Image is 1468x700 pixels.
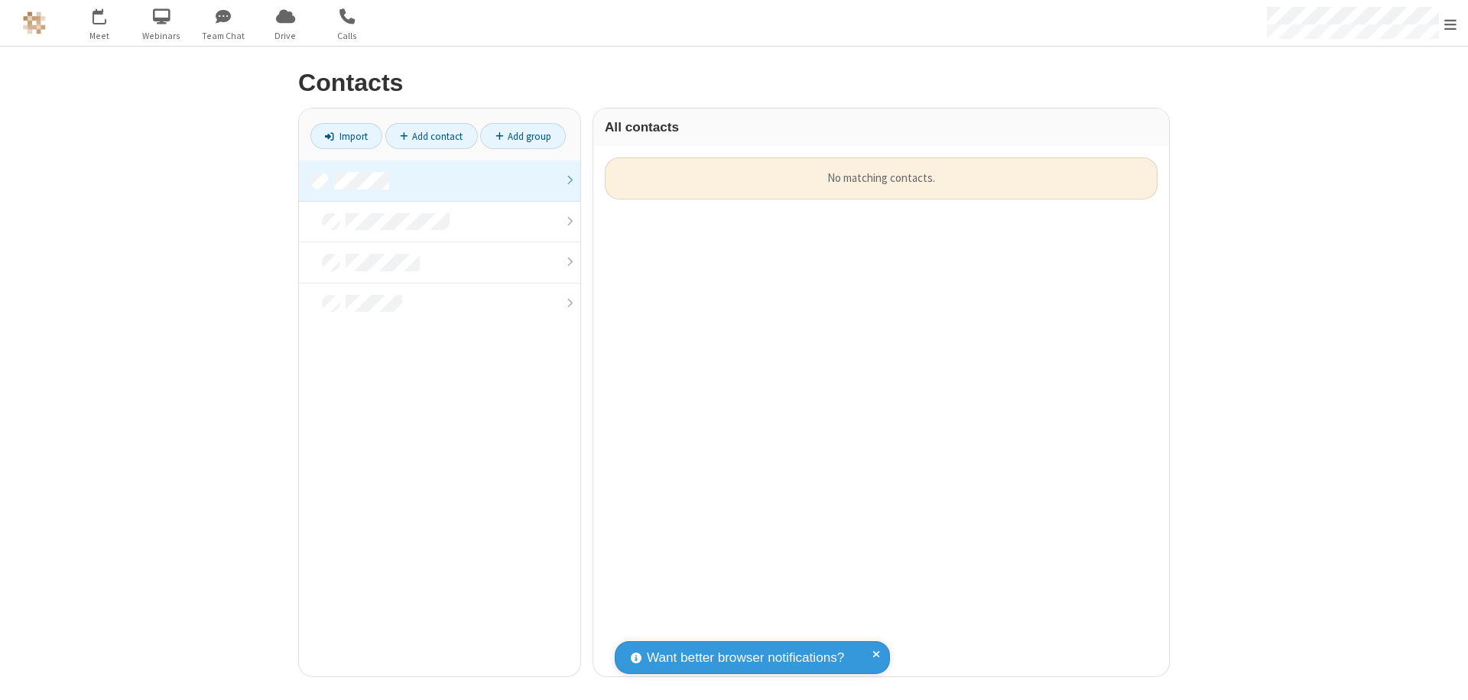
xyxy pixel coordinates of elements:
[319,29,376,43] span: Calls
[23,11,46,34] img: QA Selenium DO NOT DELETE OR CHANGE
[310,123,382,149] a: Import
[298,70,1170,96] h2: Contacts
[605,120,1158,134] h3: All contacts
[71,29,128,43] span: Meet
[480,123,566,149] a: Add group
[103,8,113,20] div: 1
[195,29,252,43] span: Team Chat
[385,123,478,149] a: Add contact
[647,648,844,668] span: Want better browser notifications?
[257,29,314,43] span: Drive
[605,157,1158,199] div: No matching contacts.
[593,146,1169,676] div: grid
[133,29,190,43] span: Webinars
